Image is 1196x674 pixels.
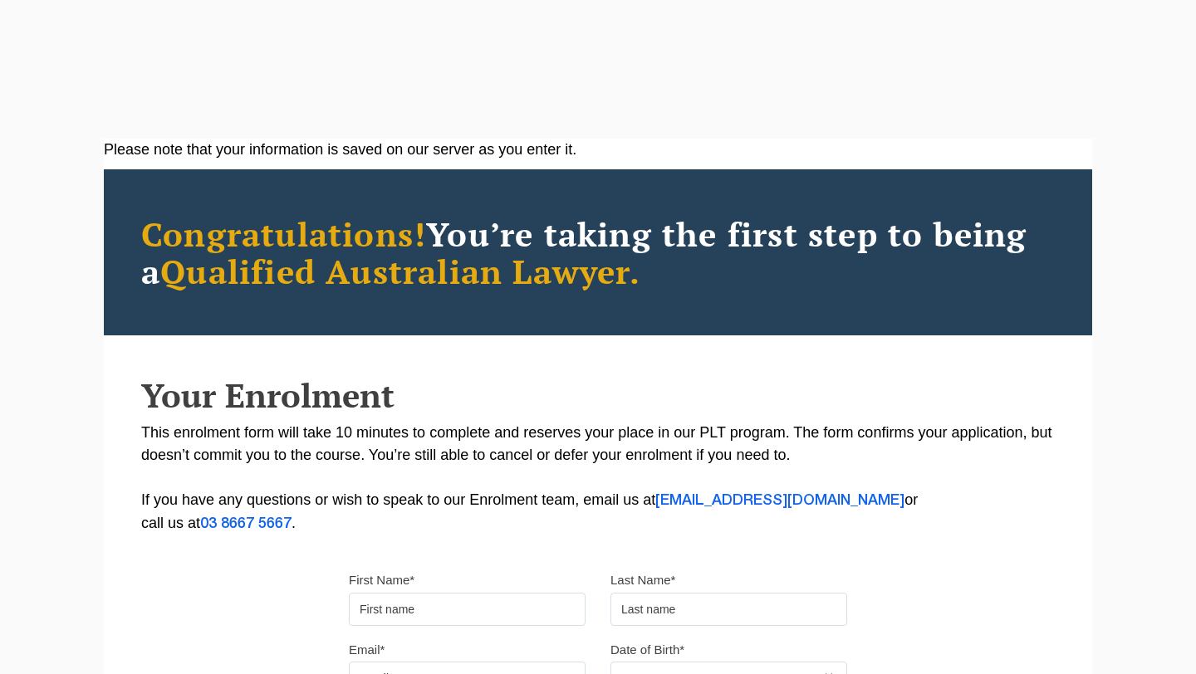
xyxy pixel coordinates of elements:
a: 03 8667 5667 [200,517,292,530]
div: Please note that your information is saved on our server as you enter it. [104,139,1092,161]
label: Email* [349,642,385,658]
p: This enrolment form will take 10 minutes to complete and reserves your place in our PLT program. ... [141,422,1055,535]
a: [EMAIL_ADDRESS][DOMAIN_NAME] [655,494,904,507]
span: Congratulations! [141,212,426,256]
label: Last Name* [610,572,675,589]
input: First name [349,593,586,626]
label: First Name* [349,572,414,589]
label: Date of Birth* [610,642,684,658]
input: Last name [610,593,847,626]
h2: Your Enrolment [141,377,1055,413]
span: Qualified Australian Lawyer. [160,249,640,293]
h2: You’re taking the first step to being a [141,215,1055,290]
